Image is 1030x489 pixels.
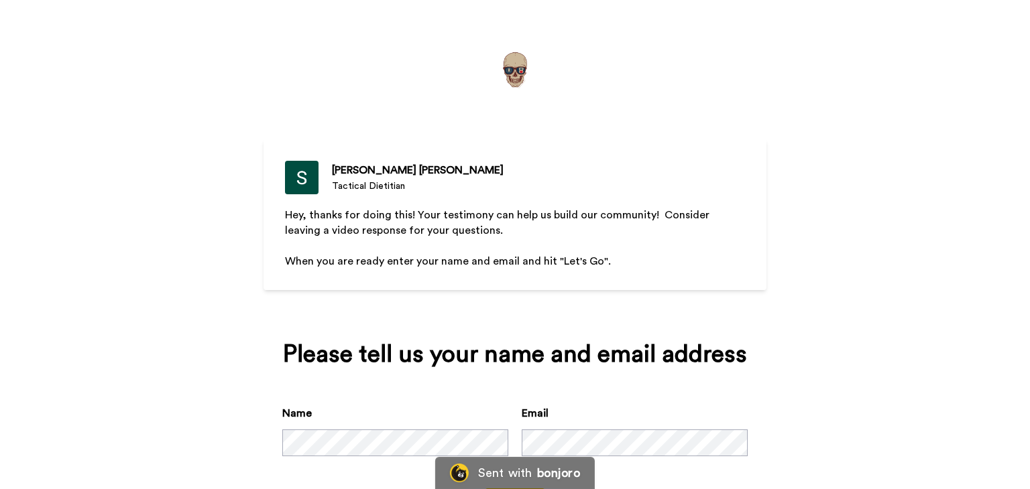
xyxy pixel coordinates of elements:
img: Bonjoro Logo [450,464,469,482]
span: Hey, thanks for doing this! Your testimony can help us build our community! Consider leaving a vi... [285,210,712,236]
img: https://cdn.bonjoro.com/media/457ea280-f0f4-4004-9802-47162eff5e20/824c1628-734f-4264-8d2b-6eb5ab... [488,43,542,96]
span: When you are ready enter your name and email and hit "Let's Go". [285,256,611,267]
label: Email [522,405,549,421]
div: Sent with [478,467,532,479]
a: Bonjoro LogoSent withbonjoro [435,457,595,489]
div: Tactical Dietitian [332,180,504,193]
div: bonjoro [537,467,580,479]
label: Name [282,405,312,421]
img: Tactical Dietitian [285,161,319,194]
div: Please tell us your name and email address [282,341,748,368]
div: [PERSON_NAME] [PERSON_NAME] [332,162,504,178]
